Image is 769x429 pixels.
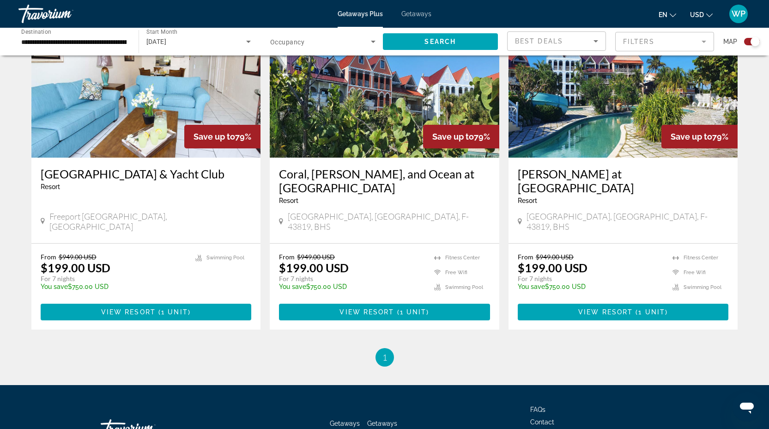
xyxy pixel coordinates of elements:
[49,211,251,232] span: Freeport [GEOGRAPHIC_DATA], [GEOGRAPHIC_DATA]
[732,9,745,18] span: WP
[518,283,664,290] p: $750.00 USD
[41,167,252,181] a: [GEOGRAPHIC_DATA] & Yacht Club
[21,28,51,35] span: Destination
[41,283,68,290] span: You save
[723,35,737,48] span: Map
[279,167,490,195] a: Coral, [PERSON_NAME], and Ocean at [GEOGRAPHIC_DATA]
[671,132,712,141] span: Save up to
[690,11,704,18] span: USD
[31,348,738,367] nav: Pagination
[515,36,598,47] mat-select: Sort by
[59,253,97,261] span: $949.00 USD
[659,11,667,18] span: en
[518,283,545,290] span: You save
[530,418,554,426] a: Contact
[536,253,574,261] span: $949.00 USD
[279,283,425,290] p: $750.00 USD
[727,4,751,24] button: User Menu
[684,284,721,290] span: Swimming Pool
[101,308,156,316] span: View Resort
[156,308,191,316] span: ( )
[297,253,335,261] span: $949.00 USD
[633,308,668,316] span: ( )
[690,8,713,21] button: Change currency
[423,125,499,148] div: 79%
[194,132,235,141] span: Save up to
[279,261,349,275] p: $199.00 USD
[509,10,738,158] img: ii_mtf1.jpg
[41,261,110,275] p: $199.00 USD
[684,255,718,261] span: Fitness Center
[382,352,387,362] span: 1
[518,253,533,261] span: From
[518,197,537,204] span: Resort
[270,10,499,158] img: ii_cjr1.jpg
[383,33,498,50] button: Search
[279,197,298,204] span: Resort
[41,253,56,261] span: From
[279,253,295,261] span: From
[279,304,490,320] button: View Resort(1 unit)
[184,125,260,148] div: 79%
[401,10,431,18] a: Getaways
[527,211,729,232] span: [GEOGRAPHIC_DATA], [GEOGRAPHIC_DATA], F-43819, BHS
[518,304,729,320] button: View Resort(1 unit)
[31,10,261,158] img: ii_orr1.jpg
[146,29,177,35] span: Start Month
[330,420,360,427] a: Getaways
[400,308,427,316] span: 1 unit
[206,255,244,261] span: Swimming Pool
[684,270,706,276] span: Free Wifi
[518,261,587,275] p: $199.00 USD
[515,37,563,45] span: Best Deals
[578,308,633,316] span: View Resort
[41,304,252,320] button: View Resort(1 unit)
[41,283,187,290] p: $750.00 USD
[279,275,425,283] p: For 7 nights
[394,308,430,316] span: ( )
[41,275,187,283] p: For 7 nights
[288,211,490,232] span: [GEOGRAPHIC_DATA], [GEOGRAPHIC_DATA], F-43819, BHS
[661,125,738,148] div: 79%
[18,2,111,26] a: Travorium
[41,183,60,190] span: Resort
[445,284,483,290] span: Swimming Pool
[530,406,545,413] a: FAQs
[161,308,188,316] span: 1 unit
[518,167,729,195] a: [PERSON_NAME] at [GEOGRAPHIC_DATA]
[445,270,467,276] span: Free Wifi
[518,275,664,283] p: For 7 nights
[445,255,480,261] span: Fitness Center
[659,8,676,21] button: Change language
[339,308,394,316] span: View Resort
[270,38,304,46] span: Occupancy
[279,283,306,290] span: You save
[146,38,167,45] span: [DATE]
[638,308,665,316] span: 1 unit
[732,392,762,422] iframe: Button to launch messaging window
[424,38,456,45] span: Search
[615,31,714,52] button: Filter
[432,132,474,141] span: Save up to
[338,10,383,18] a: Getaways Plus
